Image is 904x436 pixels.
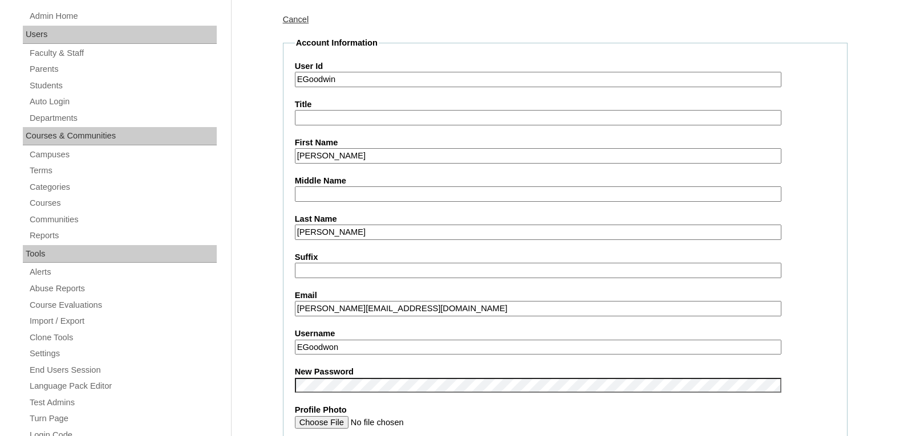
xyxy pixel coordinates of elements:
label: Profile Photo [295,404,836,416]
a: Campuses [29,148,217,162]
a: Courses [29,196,217,210]
a: Faculty & Staff [29,46,217,60]
legend: Account Information [295,37,379,49]
a: Clone Tools [29,331,217,345]
a: Students [29,79,217,93]
label: User Id [295,60,836,72]
label: New Password [295,366,836,378]
label: First Name [295,137,836,149]
a: Departments [29,111,217,125]
label: Email [295,290,836,301]
label: Suffix [295,251,836,263]
a: End Users Session [29,363,217,377]
a: Parents [29,62,217,76]
a: Turn Page [29,411,217,426]
a: Categories [29,180,217,194]
label: Username [295,328,836,340]
a: Cancel [283,15,309,24]
a: Reports [29,229,217,243]
a: Test Admins [29,396,217,410]
a: Course Evaluations [29,298,217,312]
a: Language Pack Editor [29,379,217,393]
label: Title [295,99,836,111]
a: Auto Login [29,95,217,109]
a: Abuse Reports [29,282,217,296]
a: Alerts [29,265,217,279]
label: Last Name [295,213,836,225]
a: Communities [29,213,217,227]
label: Middle Name [295,175,836,187]
a: Import / Export [29,314,217,328]
div: Courses & Communities [23,127,217,145]
div: Users [23,26,217,44]
a: Admin Home [29,9,217,23]
div: Tools [23,245,217,263]
a: Settings [29,347,217,361]
a: Terms [29,164,217,178]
